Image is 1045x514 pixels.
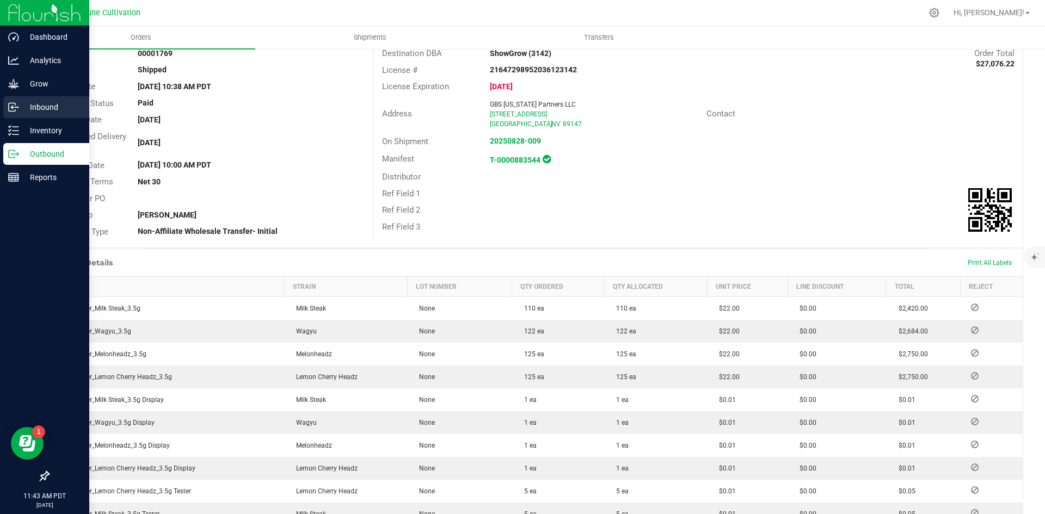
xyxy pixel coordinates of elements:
p: Grow [19,77,84,90]
strong: 21647298952036123142 [490,65,577,74]
th: Qty Ordered [512,277,604,297]
a: T-0000883544 [490,156,540,164]
span: 5 ea [611,487,629,495]
span: $0.01 [893,396,915,404]
p: Reports [19,171,84,184]
span: 125 ea [611,350,636,358]
iframe: Resource center [11,427,44,460]
span: Lemon Cherry Headz [291,373,358,381]
span: Print All Labels [968,259,1012,267]
strong: Shipped [138,65,167,74]
span: $2,420.00 [893,305,928,312]
a: Orders [26,26,255,49]
span: CK_Flower_Melonheadz_3.5g [56,350,146,358]
span: CK_Flower_Wagyu_3.5g Display [56,419,155,426]
span: $0.05 [893,487,915,495]
span: Milk Steak [291,305,326,312]
span: 1 ea [611,396,629,404]
span: In Sync [543,153,551,165]
span: Reject Inventory [967,395,983,402]
a: Shipments [255,26,484,49]
p: Analytics [19,54,84,67]
span: 1 ea [519,442,537,449]
span: None [414,396,435,404]
span: CK_Flower_Lemon Cherry Headz_3.5g [56,373,172,381]
span: 89147 [563,120,582,128]
span: 1 ea [519,419,537,426]
strong: [DATE] 10:38 AM PDT [138,82,211,91]
span: $0.01 [714,419,736,426]
th: Lot Number [407,277,512,297]
span: Hi, [PERSON_NAME]! [954,8,1024,17]
span: None [414,419,435,426]
span: GBS [US_STATE] Partners LLC [490,101,576,108]
span: None [414,465,435,472]
th: Qty Allocated [604,277,707,297]
strong: [PERSON_NAME] [138,210,196,219]
strong: 00001769 [138,49,173,58]
span: Reject Inventory [967,487,983,493]
span: Ref Field 2 [382,205,420,215]
span: Order Total [974,48,1015,58]
span: $22.00 [714,327,740,335]
th: Unit Price [707,277,788,297]
span: 1 ea [611,442,629,449]
span: $0.01 [714,465,736,472]
inline-svg: Dashboard [8,32,19,42]
span: None [414,442,435,449]
span: Reject Inventory [967,350,983,356]
span: CK_Flower_Milk Steak_3.5g Display [56,396,164,404]
strong: [DATE] [138,138,161,147]
span: Reject Inventory [967,464,983,470]
span: 125 ea [519,350,544,358]
p: Dashboard [19,30,84,44]
span: Melonheadz [291,350,332,358]
p: Inventory [19,124,84,137]
strong: 20250828-009 [490,137,541,145]
span: CK_Flower_Lemon Cherry Headz_3.5g Tester [56,487,191,495]
span: $2,750.00 [893,373,928,381]
span: Destination DBA [382,48,442,58]
span: 1 ea [519,396,537,404]
span: Reject Inventory [967,418,983,425]
img: Scan me! [968,188,1012,232]
span: CK_Flower_Lemon Cherry Headz_3.5g Display [56,465,195,472]
span: [STREET_ADDRESS] [490,110,547,118]
th: Strain [284,277,407,297]
span: Dune Cultivation [82,8,140,17]
strong: $27,076.22 [976,59,1015,68]
span: 1 ea [611,465,629,472]
strong: Non-Affiliate Wholesale Transfer- Initial [138,227,278,236]
strong: [DATE] [490,82,513,91]
span: License Expiration [382,82,449,91]
strong: Net 30 [138,177,161,186]
span: Lemon Cherry Headz [291,487,358,495]
th: Line Discount [788,277,887,297]
span: $0.00 [794,305,816,312]
inline-svg: Reports [8,172,19,183]
span: $0.00 [794,373,816,381]
p: [DATE] [5,501,84,509]
p: 11:43 AM PDT [5,491,84,501]
span: 122 ea [519,327,544,335]
span: $0.01 [714,487,736,495]
span: $0.00 [794,442,816,449]
span: Wagyu [291,419,317,426]
strong: Paid [138,98,153,107]
p: Inbound [19,101,84,114]
span: License # [382,65,417,75]
span: Melonheadz [291,442,332,449]
a: Transfers [484,26,714,49]
span: $0.00 [794,465,816,472]
inline-svg: Inbound [8,102,19,113]
strong: [DATE] [138,115,161,124]
span: , [550,120,551,128]
inline-svg: Analytics [8,55,19,66]
span: $0.00 [794,350,816,358]
span: Reject Inventory [967,373,983,379]
span: None [414,305,435,312]
span: Ref Field 1 [382,189,420,199]
span: Reject Inventory [967,441,983,448]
